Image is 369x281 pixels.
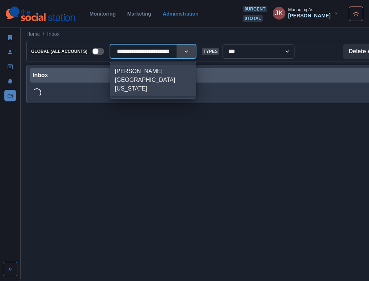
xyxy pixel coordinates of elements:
span: 0 total [243,15,263,22]
a: Monitoring [89,11,115,17]
nav: breadcrumb [26,30,60,38]
div: [PERSON_NAME] [288,13,331,19]
a: Administration [163,11,199,17]
span: Types [202,48,219,55]
button: Expand [3,262,17,276]
span: 0 urgent [243,6,267,12]
a: Inbox [47,30,59,38]
a: Home [26,30,40,38]
a: Inbox [4,90,16,101]
a: Draft Posts [4,61,16,72]
a: Notifications [4,75,16,87]
div: [PERSON_NAME][GEOGRAPHIC_DATA] [US_STATE] [110,65,196,96]
img: logoTextSVG.62801f218bc96a9b266caa72a09eb111.svg [6,7,75,21]
div: Jon Kratz [275,4,283,22]
span: / [43,30,44,38]
button: Managing As[PERSON_NAME] [267,6,344,20]
a: Users [4,46,16,58]
a: Marketing [127,11,151,17]
span: Global (All Accounts) [30,48,89,55]
a: Clients [4,32,16,43]
button: Toggle Mode [349,7,363,21]
div: Managing As [288,7,313,12]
